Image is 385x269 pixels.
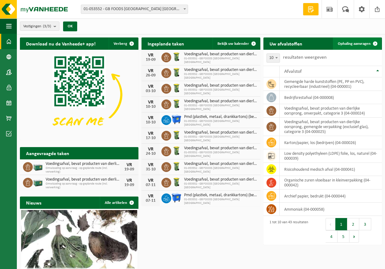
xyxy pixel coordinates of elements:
[184,198,257,205] span: 01-053552 - GB FOODS [GEOGRAPHIC_DATA] [GEOGRAPHIC_DATA]
[184,146,257,151] span: Voedingsafval, bevat producten van dierlijke oorsprong, onverpakt, categorie 3
[184,99,257,104] span: Voedingsafval, bevat producten van dierlijke oorsprong, onverpakt, categorie 3
[280,176,382,189] td: organische zuren vloeibaar in kleinverpakking (04-000042)
[171,67,182,78] img: WB-0140-HPE-GN-50
[171,177,182,187] img: WB-0140-HPE-GN-50
[145,131,157,136] div: VR
[145,167,157,172] div: 31-10
[184,130,257,135] span: Voedingsafval, bevat producten van dierlijke oorsprong, onverpakt, categorie 3
[184,72,257,80] span: 01-053552 - GB FOODS [GEOGRAPHIC_DATA] [GEOGRAPHIC_DATA]
[184,88,257,96] span: 01-053552 - GB FOODS [GEOGRAPHIC_DATA] [GEOGRAPHIC_DATA]
[145,183,157,187] div: 07-11
[63,21,77,31] button: OK
[184,151,257,158] span: 01-053552 - GB FOODS [GEOGRAPHIC_DATA] [GEOGRAPHIC_DATA]
[184,57,257,64] span: 01-053552 - GB FOODS [GEOGRAPHIC_DATA] [GEOGRAPHIC_DATA]
[100,197,138,209] a: Alle artikelen
[184,83,257,88] span: Voedingsafval, bevat producten van dierlijke oorsprong, onverpakt, categorie 3
[20,197,47,209] h2: Nieuws
[171,130,182,140] img: WB-0140-HPE-GN-50
[338,230,349,243] button: 5
[284,69,302,74] span: Afvalstof
[349,230,359,243] button: Next
[145,115,157,120] div: VR
[184,162,257,166] span: Voedingsafval, bevat producten van dierlijke oorsprong, onverpakt, categorie 3
[145,162,157,167] div: VR
[145,73,157,78] div: 26-09
[81,5,188,14] span: 01-053552 - GB FOODS BELGIUM NV - PUURS-SINT-AMANDS
[280,189,382,203] td: archief papier, bedrukt (04-000044)
[280,118,382,136] td: voedingsafval, bevat producten van dierlijke oorsprong, gemengde verpakking (exclusief glas), cat...
[145,136,157,140] div: 17-10
[46,182,120,189] span: Omwisseling op aanvraag - op geplande route (incl. verwerking)
[123,183,135,187] div: 19-09
[184,166,257,174] span: 01-053552 - GB FOODS [GEOGRAPHIC_DATA] [GEOGRAPHIC_DATA]
[335,218,347,230] button: 1
[20,21,59,31] button: Vestigingen(3/3)
[171,114,182,125] img: WB-1100-HPE-BE-01
[171,52,182,62] img: WB-0140-HPE-GN-50
[280,77,382,91] td: gemengde harde kunststoffen (PE, PP en PVC), recycleerbaar (industrieel) (04-000001)
[333,37,381,50] a: Ophaling aanvragen
[33,161,43,172] img: PB-LB-0680-HPE-GN-01
[184,68,257,72] span: Voedingsafval, bevat producten van dierlijke oorsprong, onverpakt, categorie 3
[145,120,157,125] div: 10-10
[266,53,280,63] span: 10
[359,218,371,230] button: 3
[184,177,257,182] span: Voedingsafval, bevat producten van dierlijke oorsprong, onverpakt, categorie 3
[145,68,157,73] div: VR
[280,136,382,149] td: karton/papier, los (bedrijven) (04-000026)
[283,55,326,60] label: resultaten weergeven
[46,162,120,166] span: Voedingsafval, bevat producten van dierlijke oorsprong, gemengde verpakking (exc...
[114,42,127,46] span: Verberg
[142,37,190,49] h2: Ingeplande taken
[20,50,138,139] img: Download de VHEPlus App
[326,218,335,230] button: Previous
[184,135,257,142] span: 01-053552 - GB FOODS [GEOGRAPHIC_DATA] [GEOGRAPHIC_DATA]
[280,149,382,163] td: low density polyethyleen (LDPE) folie, los, naturel (04-000039)
[266,217,308,243] div: 1 tot 10 van 43 resultaten
[145,178,157,183] div: VR
[81,5,188,14] span: 01-053552 - GB FOODS BELGIUM NV - PUURS-SINT-AMANDS
[217,42,249,46] span: Bekijk uw kalender
[338,42,371,46] span: Ophaling aanvragen
[280,104,382,118] td: voedingsafval, bevat producten van dierlijke oorsprong, onverpakt, categorie 3 (04-000024)
[46,166,120,174] span: Omwisseling op aanvraag - op geplande route (incl. verwerking)
[326,230,338,243] button: 4
[280,203,382,216] td: ammoniak (04-000058)
[123,162,135,167] div: VR
[145,194,157,199] div: VR
[347,218,359,230] button: 2
[46,177,120,182] span: Voedingsafval, bevat producten van dierlijke oorsprong, glazen verpakking, categ...
[184,119,257,127] span: 01-053552 - GB FOODS [GEOGRAPHIC_DATA] [GEOGRAPHIC_DATA]
[43,24,51,28] count: (3/3)
[184,193,257,198] span: Pmd (plastiek, metaal, drankkartons) (bedrijven)
[184,52,257,57] span: Voedingsafval, bevat producten van dierlijke oorsprong, onverpakt, categorie 3
[263,37,308,49] h2: Uw afvalstoffen
[267,54,280,62] span: 10
[280,163,382,176] td: risicohoudend medisch afval (04-000041)
[145,100,157,105] div: VR
[213,37,260,50] a: Bekijk uw kalender
[145,152,157,156] div: 24-10
[33,177,43,187] img: PB-LB-0680-HPE-GN-01
[20,147,75,159] h2: Aangevraagde taken
[171,83,182,93] img: WB-0140-HPE-GN-50
[20,37,102,49] h2: Download nu de Vanheede+ app!
[280,91,382,104] td: bedrijfsrestafval (04-000008)
[171,146,182,156] img: WB-0140-HPE-GN-50
[123,178,135,183] div: VR
[123,167,135,172] div: 19-09
[184,182,257,189] span: 01-053552 - GB FOODS [GEOGRAPHIC_DATA] [GEOGRAPHIC_DATA]
[184,104,257,111] span: 01-053552 - GB FOODS [GEOGRAPHIC_DATA] [GEOGRAPHIC_DATA]
[171,161,182,172] img: WB-0140-HPE-GN-50
[145,89,157,93] div: 03-10
[171,193,182,203] img: WB-1100-HPE-BE-01
[145,199,157,203] div: 07-11
[145,84,157,89] div: VR
[23,22,51,31] span: Vestigingen
[171,99,182,109] img: WB-0140-HPE-GN-50
[145,105,157,109] div: 10-10
[184,115,257,119] span: Pmd (plastiek, metaal, drankkartons) (bedrijven)
[109,37,138,50] button: Verberg
[145,53,157,58] div: VR
[145,147,157,152] div: VR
